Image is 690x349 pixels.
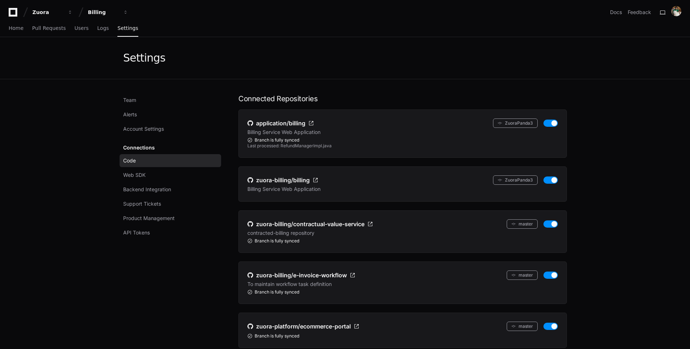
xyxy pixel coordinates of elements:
[507,270,538,280] button: master
[120,108,221,121] a: Alerts
[493,118,538,128] button: ZuoraPanda3
[120,197,221,210] a: Support Tickets
[247,281,332,288] p: To maintain workflow task definition
[256,322,351,331] span: zuora-platform/ecommerce-portal
[671,6,681,16] img: ACg8ocLG_LSDOp7uAivCyQqIxj1Ef0G8caL3PxUxK52DC0_DO42UYdCW=s96-c
[256,119,305,127] span: application/billing
[247,270,355,280] a: zuora-billing/e-invoice-workflow
[85,6,131,19] button: Billing
[117,20,138,37] a: Settings
[120,226,221,239] a: API Tokens
[247,238,558,244] div: Branch is fully synced
[256,176,310,184] span: zuora-billing/billing
[667,325,686,345] iframe: Open customer support
[247,322,359,331] a: zuora-platform/ecommerce-portal
[123,52,165,64] div: Settings
[123,97,136,104] span: Team
[247,129,321,136] p: Billing Service Web Application
[88,9,119,16] div: Billing
[247,229,314,237] p: contracted-billing repository
[247,289,558,295] div: Branch is fully synced
[9,20,23,37] a: Home
[30,6,76,19] button: Zuora
[97,26,109,30] span: Logs
[123,157,136,164] span: Code
[9,26,23,30] span: Home
[97,20,109,37] a: Logs
[123,200,161,207] span: Support Tickets
[117,26,138,30] span: Settings
[247,175,318,185] a: zuora-billing/billing
[493,175,538,185] button: ZuoraPanda3
[32,20,66,37] a: Pull Requests
[247,118,314,128] a: application/billing
[120,212,221,225] a: Product Management
[75,26,89,30] span: Users
[610,9,622,16] a: Docs
[123,125,164,133] span: Account Settings
[123,111,137,118] span: Alerts
[256,220,364,228] span: zuora-billing/contractual-value-service
[120,154,221,167] a: Code
[123,229,150,236] span: API Tokens
[247,185,321,193] p: Billing Service Web Application
[32,9,63,16] div: Zuora
[507,322,538,331] button: master
[123,186,171,193] span: Backend Integration
[32,26,66,30] span: Pull Requests
[120,183,221,196] a: Backend Integration
[238,94,567,104] h1: Connected Repositories
[123,215,175,222] span: Product Management
[628,9,651,16] button: Feedback
[247,143,558,149] div: Last processed: RefundManagerImpl.java
[120,94,221,107] a: Team
[247,137,558,143] div: Branch is fully synced
[247,219,373,229] a: zuora-billing/contractual-value-service
[75,20,89,37] a: Users
[507,219,538,229] button: master
[120,122,221,135] a: Account Settings
[247,333,558,339] div: Branch is fully synced
[256,271,347,279] span: zuora-billing/e-invoice-workflow
[120,169,221,182] a: Web SDK
[123,171,145,179] span: Web SDK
